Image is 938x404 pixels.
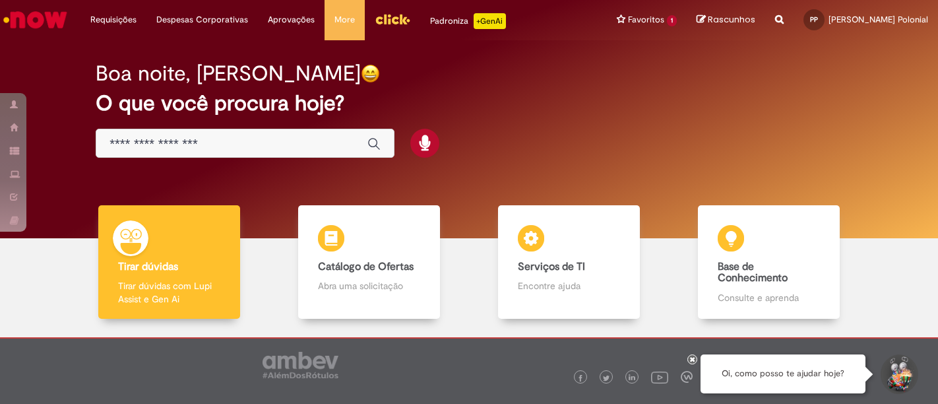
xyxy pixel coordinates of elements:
p: Tirar dúvidas com Lupi Assist e Gen Ai [118,279,220,306]
span: Favoritos [628,13,664,26]
b: Tirar dúvidas [118,260,178,273]
img: logo_footer_youtube.png [651,368,668,386]
b: Serviços de TI [518,260,585,273]
button: Iniciar Conversa de Suporte [879,354,918,394]
a: Rascunhos [697,14,755,26]
span: Aprovações [268,13,315,26]
span: Rascunhos [708,13,755,26]
img: logo_footer_linkedin.png [629,374,635,382]
a: Serviços de TI Encontre ajuda [469,205,669,320]
a: Tirar dúvidas Tirar dúvidas com Lupi Assist e Gen Ai [69,205,269,320]
p: +GenAi [474,13,506,29]
span: Requisições [90,13,137,26]
div: Oi, como posso te ajudar hoje? [701,354,865,393]
img: happy-face.png [361,64,380,83]
p: Encontre ajuda [518,279,619,292]
p: Abra uma solicitação [318,279,420,292]
img: logo_footer_workplace.png [681,371,693,383]
span: Despesas Corporativas [156,13,248,26]
span: More [334,13,355,26]
p: Consulte e aprenda [718,291,819,304]
h2: O que você procura hoje? [96,92,842,115]
span: PP [810,15,818,24]
img: click_logo_yellow_360x200.png [375,9,410,29]
h2: Boa noite, [PERSON_NAME] [96,62,361,85]
img: ServiceNow [1,7,69,33]
b: Catálogo de Ofertas [318,260,414,273]
b: Base de Conhecimento [718,260,788,285]
img: logo_footer_ambev_rotulo_gray.png [263,352,338,378]
span: 1 [667,15,677,26]
span: [PERSON_NAME] Polonial [829,14,928,25]
img: logo_footer_facebook.png [577,375,584,382]
a: Base de Conhecimento Consulte e aprenda [669,205,869,320]
a: Catálogo de Ofertas Abra uma solicitação [269,205,469,320]
div: Padroniza [430,13,506,29]
img: logo_footer_twitter.png [603,375,610,382]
